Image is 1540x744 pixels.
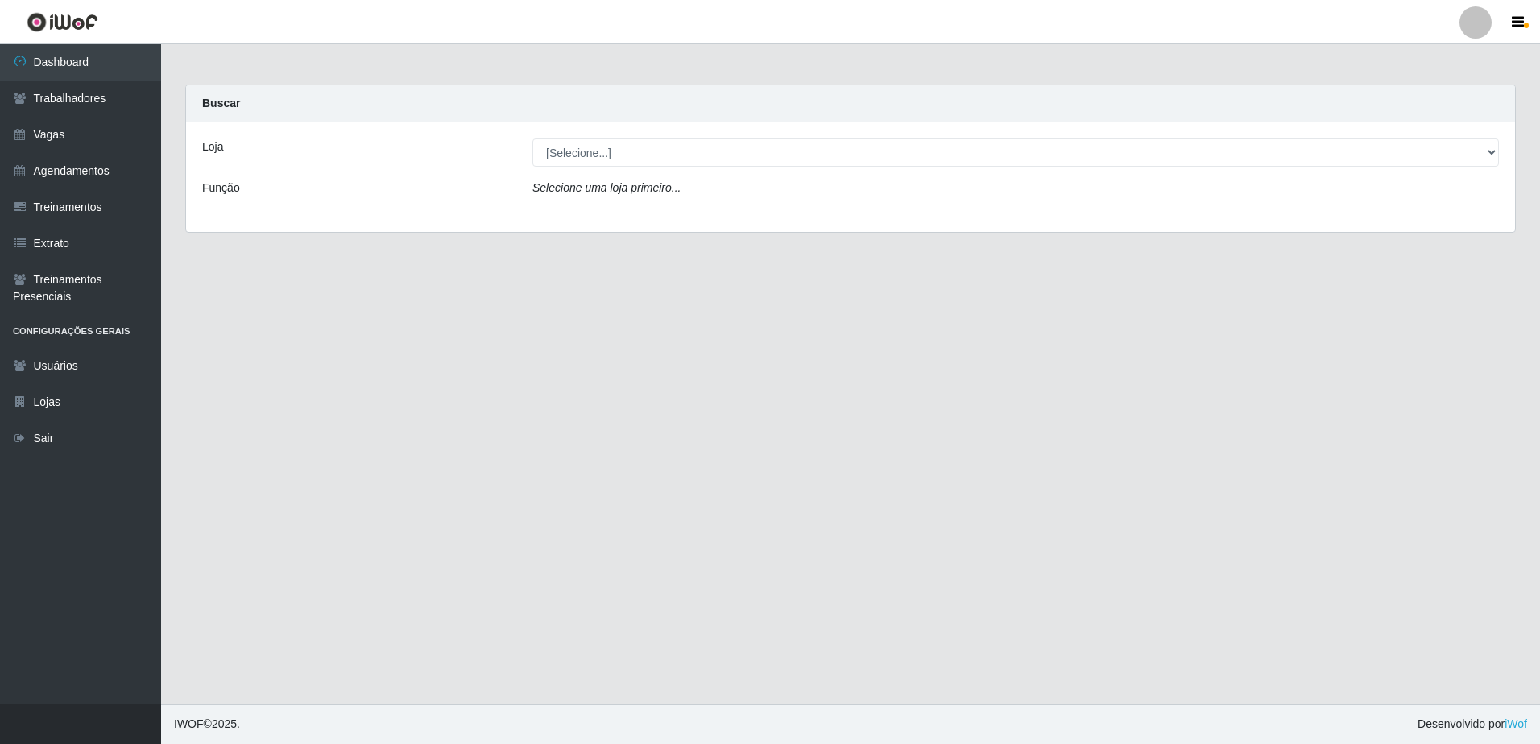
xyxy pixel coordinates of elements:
[532,181,681,194] i: Selecione uma loja primeiro...
[174,716,240,733] span: © 2025 .
[1505,717,1527,730] a: iWof
[202,97,240,110] strong: Buscar
[27,12,98,32] img: CoreUI Logo
[174,717,204,730] span: IWOF
[202,180,240,196] label: Função
[1418,716,1527,733] span: Desenvolvido por
[202,138,223,155] label: Loja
